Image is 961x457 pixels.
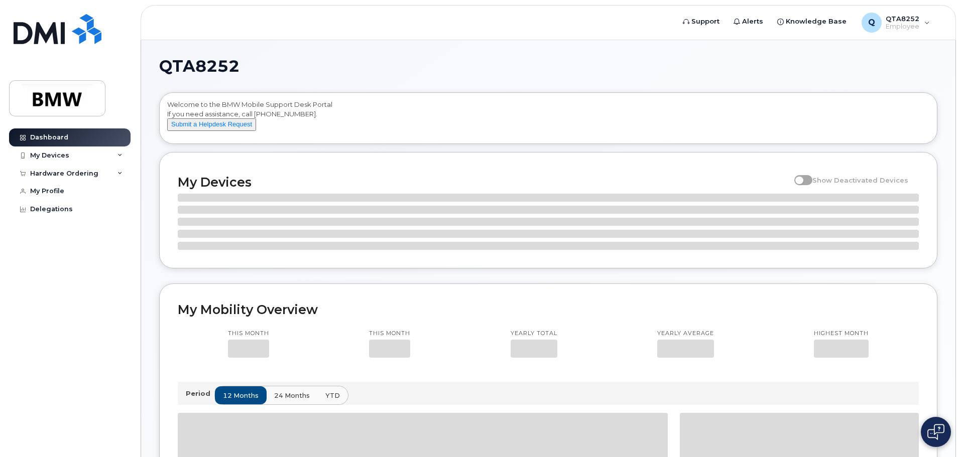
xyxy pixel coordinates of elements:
input: Show Deactivated Devices [794,171,802,179]
h2: My Mobility Overview [178,302,919,317]
div: Welcome to the BMW Mobile Support Desk Portal If you need assistance, call [PHONE_NUMBER]. [167,100,929,140]
p: Yearly total [511,330,557,338]
p: This month [369,330,410,338]
span: Show Deactivated Devices [812,176,908,184]
button: Submit a Helpdesk Request [167,118,256,131]
p: Yearly average [657,330,714,338]
h2: My Devices [178,175,789,190]
p: This month [228,330,269,338]
span: YTD [325,391,340,400]
span: 24 months [274,391,310,400]
p: Highest month [814,330,869,338]
p: Period [186,389,214,398]
img: Open chat [927,424,944,440]
a: Submit a Helpdesk Request [167,120,256,128]
span: QTA8252 [159,59,239,74]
